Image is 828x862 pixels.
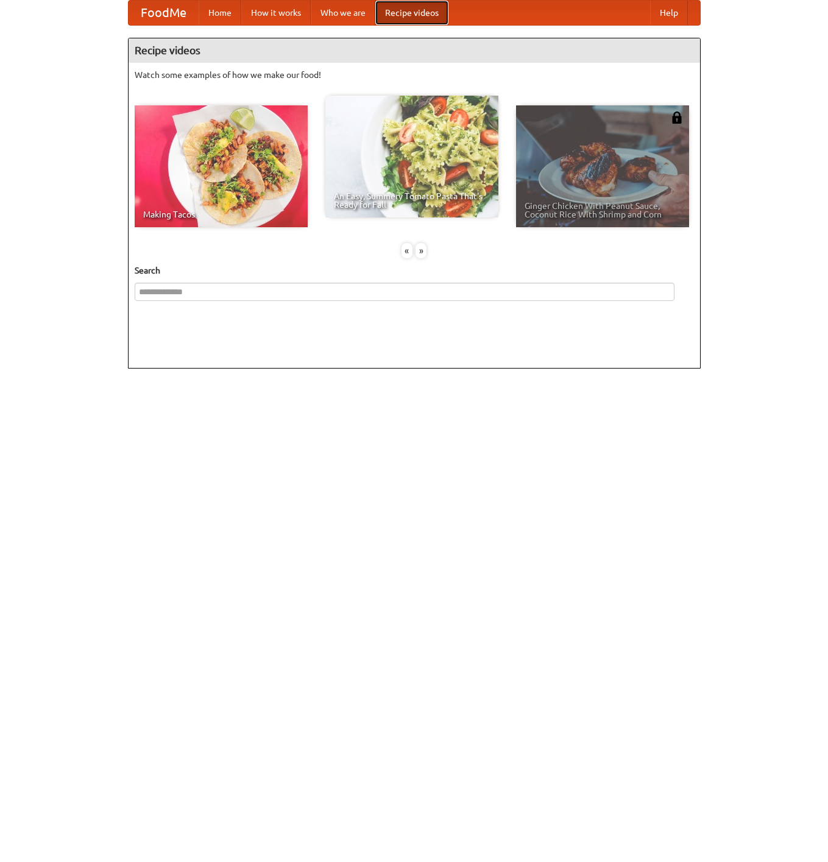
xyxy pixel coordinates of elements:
div: « [402,243,412,258]
h4: Recipe videos [129,38,700,63]
a: Home [199,1,241,25]
h5: Search [135,264,694,277]
a: An Easy, Summery Tomato Pasta That's Ready for Fall [325,96,498,217]
a: Help [650,1,688,25]
span: Making Tacos [143,210,299,219]
a: Recipe videos [375,1,448,25]
span: An Easy, Summery Tomato Pasta That's Ready for Fall [334,192,490,209]
p: Watch some examples of how we make our food! [135,69,694,81]
img: 483408.png [671,111,683,124]
a: FoodMe [129,1,199,25]
a: How it works [241,1,311,25]
div: » [416,243,426,258]
a: Who we are [311,1,375,25]
a: Making Tacos [135,105,308,227]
